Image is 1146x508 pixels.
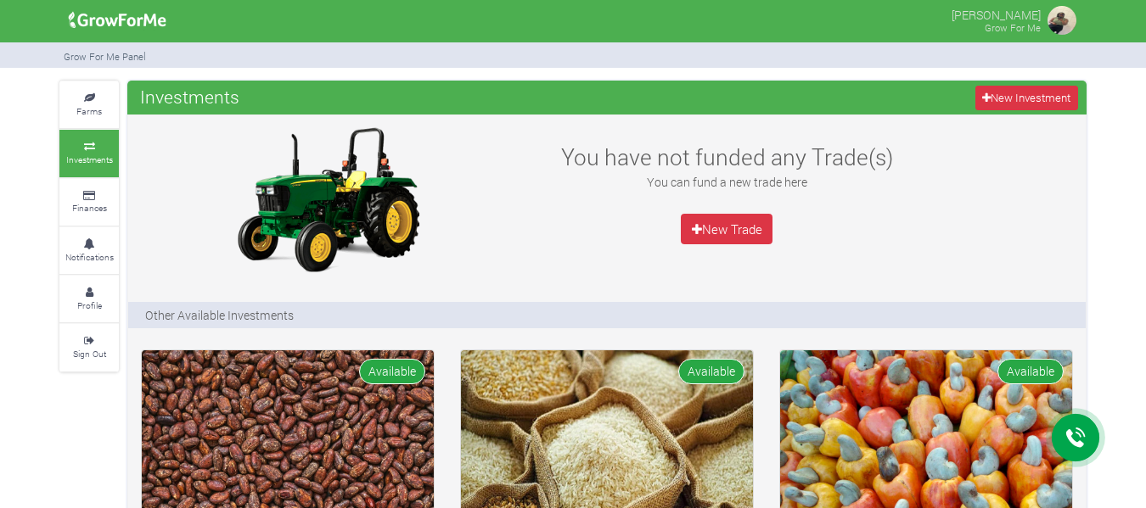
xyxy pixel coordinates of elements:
[678,359,744,383] span: Available
[63,3,172,37] img: growforme image
[145,306,294,324] p: Other Available Investments
[681,214,772,244] a: New Trade
[59,81,119,128] a: Farms
[59,227,119,274] a: Notifications
[975,86,1078,110] a: New Investment
[542,143,911,170] h3: You have not funded any Trade(s)
[985,21,1041,34] small: Grow For Me
[77,299,102,311] small: Profile
[59,324,119,371] a: Sign Out
[76,105,102,117] small: Farms
[997,359,1064,383] span: Available
[64,50,146,63] small: Grow For Me Panel
[66,154,113,165] small: Investments
[222,123,434,276] img: growforme image
[59,179,119,226] a: Finances
[59,276,119,322] a: Profile
[359,359,425,383] span: Available
[542,173,911,191] p: You can fund a new trade here
[136,80,244,114] span: Investments
[1045,3,1079,37] img: growforme image
[59,130,119,176] a: Investments
[952,3,1041,24] p: [PERSON_NAME]
[65,251,114,263] small: Notifications
[72,202,107,214] small: Finances
[73,348,106,360] small: Sign Out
